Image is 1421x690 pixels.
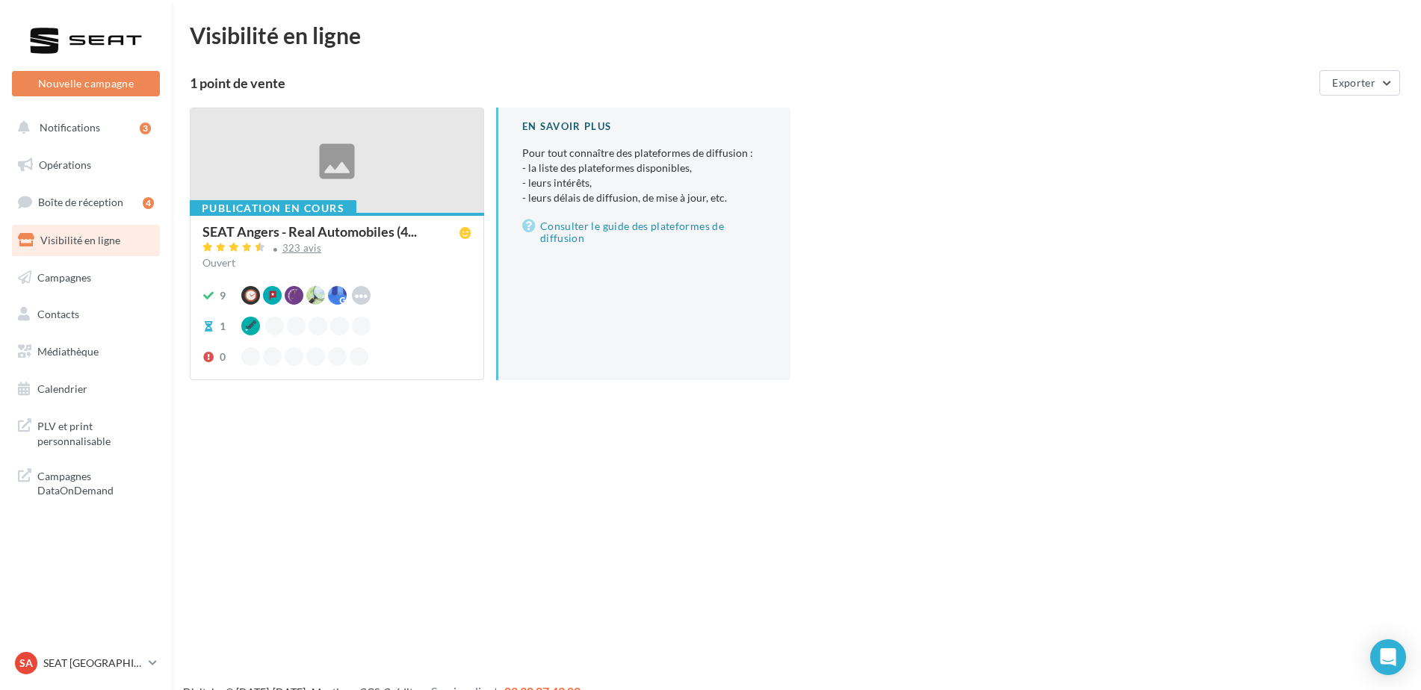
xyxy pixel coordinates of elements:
span: Médiathèque [37,345,99,358]
span: Opérations [39,158,91,171]
a: Opérations [9,149,163,181]
div: Open Intercom Messenger [1370,639,1406,675]
p: Pour tout connaître des plateformes de diffusion : [522,146,767,205]
div: 323 avis [282,243,322,253]
div: En savoir plus [522,119,767,134]
div: 3 [140,122,151,134]
div: 9 [220,288,226,303]
span: PLV et print personnalisable [37,416,154,448]
span: Notifications [40,121,100,134]
div: Publication en cours [190,200,356,217]
a: 323 avis [202,240,471,258]
span: Boîte de réception [38,196,123,208]
div: 4 [143,197,154,209]
button: Exporter [1319,70,1400,96]
div: Visibilité en ligne [190,24,1403,46]
span: SEAT Angers - Real Automobiles (4... [202,225,417,238]
span: Campagnes DataOnDemand [37,466,154,498]
p: SEAT [GEOGRAPHIC_DATA] [43,656,143,671]
a: Consulter le guide des plateformes de diffusion [522,217,767,247]
div: 1 point de vente [190,76,1313,90]
span: Contacts [37,308,79,320]
span: Ouvert [202,256,235,269]
span: Campagnes [37,270,91,283]
button: Nouvelle campagne [12,71,160,96]
a: Médiathèque [9,336,163,367]
button: Notifications 3 [9,112,157,143]
li: - leurs délais de diffusion, de mise à jour, etc. [522,190,767,205]
a: Campagnes [9,262,163,293]
a: Contacts [9,299,163,330]
li: - leurs intérêts, [522,175,767,190]
div: 0 [220,349,226,364]
div: 1 [220,319,226,334]
span: Exporter [1332,76,1375,89]
li: - la liste des plateformes disponibles, [522,161,767,175]
a: Visibilité en ligne [9,225,163,256]
span: SA [19,656,33,671]
a: SA SEAT [GEOGRAPHIC_DATA] [12,649,160,677]
a: PLV et print personnalisable [9,410,163,454]
a: Campagnes DataOnDemand [9,460,163,504]
span: Visibilité en ligne [40,234,120,246]
a: Calendrier [9,373,163,405]
a: Boîte de réception4 [9,186,163,218]
span: Calendrier [37,382,87,395]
